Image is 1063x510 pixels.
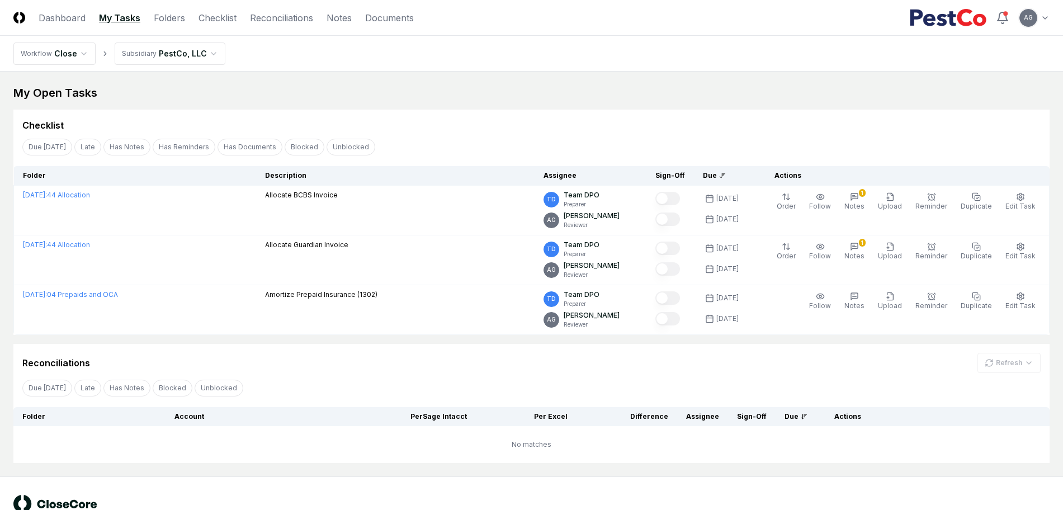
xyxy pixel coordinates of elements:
button: Late [74,380,101,396]
th: Sign-Off [728,407,776,426]
div: [DATE] [716,214,739,224]
button: Mark complete [655,192,680,205]
span: TD [547,295,556,303]
button: AG [1018,8,1038,28]
th: Per Excel [476,407,577,426]
button: Mark complete [655,291,680,305]
span: AG [547,315,556,324]
button: Edit Task [1003,190,1038,214]
button: Follow [807,240,833,263]
div: Due [703,171,748,181]
button: Upload [876,240,904,263]
div: Actions [766,171,1041,181]
span: Upload [878,252,902,260]
div: [DATE] [716,243,739,253]
div: Checklist [22,119,64,132]
div: Actions [825,412,1041,422]
a: Checklist [199,11,237,25]
a: Reconciliations [250,11,313,25]
p: [PERSON_NAME] [564,211,620,221]
span: Reminder [915,301,947,310]
span: Duplicate [961,202,992,210]
a: Documents [365,11,414,25]
nav: breadcrumb [13,42,225,65]
button: Upload [876,190,904,214]
p: Allocate Guardian Invoice [265,240,348,250]
p: Reviewer [564,271,620,279]
button: Mark complete [655,312,680,325]
p: [PERSON_NAME] [564,261,620,271]
button: Has Reminders [153,139,215,155]
span: Reminder [915,252,947,260]
button: Edit Task [1003,240,1038,263]
p: Team DPO [564,190,599,200]
div: [DATE] [716,314,739,324]
button: 1Notes [842,240,867,263]
th: Folder [13,407,166,426]
span: Duplicate [961,301,992,310]
th: Sign-Off [646,166,694,186]
button: Mark complete [655,212,680,226]
button: Reminder [913,240,949,263]
span: Notes [844,202,864,210]
p: Amortize Prepaid Insurance (1302) [265,290,377,300]
button: Mark complete [655,242,680,255]
p: Reviewer [564,320,620,329]
th: Assignee [535,166,646,186]
button: Unblocked [195,380,243,396]
a: Notes [327,11,352,25]
button: Order [774,190,798,214]
th: Per Sage Intacct [375,407,476,426]
span: Edit Task [1005,252,1036,260]
span: Follow [809,301,831,310]
span: AG [1024,13,1033,22]
span: Edit Task [1005,202,1036,210]
img: PestCo logo [909,9,987,27]
div: [DATE] [716,293,739,303]
button: Duplicate [958,190,994,214]
a: Folders [154,11,185,25]
div: 1 [859,239,866,247]
button: Blocked [153,380,192,396]
button: Has Notes [103,380,150,396]
span: Notes [844,252,864,260]
div: Workflow [21,49,52,59]
button: 1Notes [842,190,867,214]
div: Account [174,412,367,422]
button: Upload [876,290,904,313]
a: Dashboard [39,11,86,25]
span: TD [547,195,556,204]
div: My Open Tasks [13,85,1050,101]
span: Upload [878,301,902,310]
button: Reminder [913,190,949,214]
p: Allocate BCBS Invoice [265,190,338,200]
button: Reminder [913,290,949,313]
div: [DATE] [716,193,739,204]
th: Folder [14,166,256,186]
span: Reminder [915,202,947,210]
span: Notes [844,301,864,310]
button: Unblocked [327,139,375,155]
span: Duplicate [961,252,992,260]
span: [DATE] : [23,290,47,299]
a: [DATE]:44 Allocation [23,191,90,199]
p: Team DPO [564,240,599,250]
div: Due [785,412,807,422]
div: [DATE] [716,264,739,274]
th: Assignee [677,407,728,426]
th: Difference [577,407,677,426]
button: Due Today [22,139,72,155]
div: 1 [859,189,866,197]
p: Preparer [564,200,599,209]
span: TD [547,245,556,253]
button: Duplicate [958,290,994,313]
button: Due Today [22,380,72,396]
button: Duplicate [958,240,994,263]
th: Description [256,166,535,186]
a: My Tasks [99,11,140,25]
span: AG [547,266,556,274]
p: Team DPO [564,290,599,300]
p: [PERSON_NAME] [564,310,620,320]
a: [DATE]:04 Prepaids and OCA [23,290,118,299]
span: [DATE] : [23,240,47,249]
